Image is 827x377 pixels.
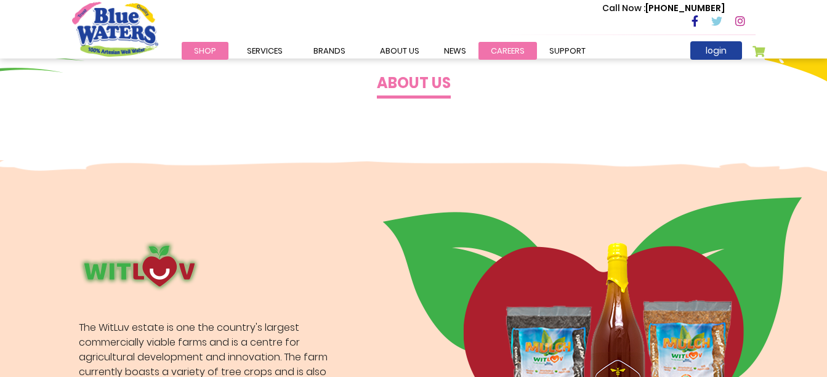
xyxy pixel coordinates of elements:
a: login [690,41,742,60]
a: About us [377,78,451,92]
a: careers [478,42,537,60]
a: store logo [72,2,158,56]
h4: About us [377,75,451,92]
span: Brands [313,45,345,57]
span: Shop [194,45,216,57]
p: [PHONE_NUMBER] [602,2,725,15]
span: Call Now : [602,2,645,14]
a: News [432,42,478,60]
a: about us [368,42,432,60]
span: Services [247,45,283,57]
a: support [537,42,598,60]
img: product image [79,240,200,292]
